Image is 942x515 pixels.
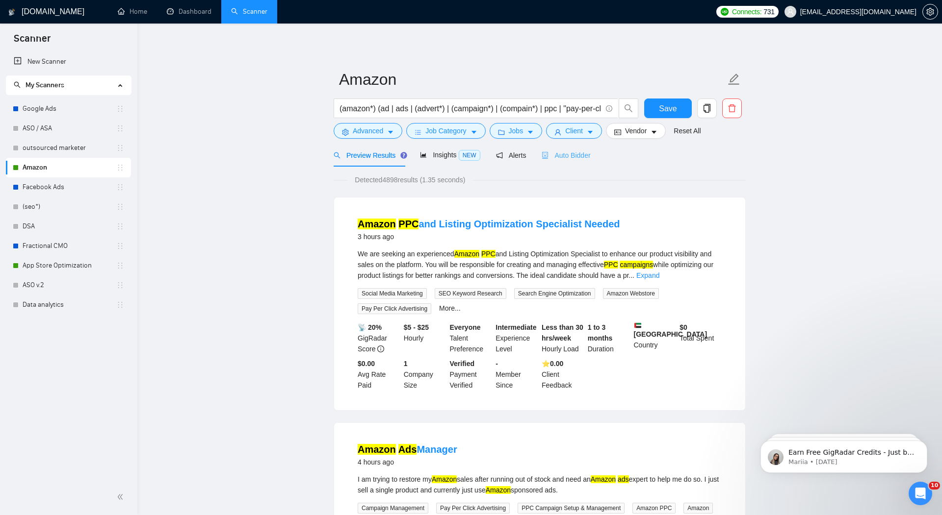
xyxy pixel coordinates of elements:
[116,105,124,113] span: holder
[342,128,349,136] span: setting
[356,322,402,354] div: GigRadar Score
[763,6,774,17] span: 731
[398,219,419,229] mark: PPC
[518,503,625,514] span: PPC Campaign Setup & Management
[496,360,498,368] b: -
[490,123,543,139] button: folderJobscaret-down
[587,128,594,136] span: caret-down
[116,144,124,152] span: holder
[659,102,677,115] span: Save
[496,151,526,159] span: Alerts
[420,151,480,159] span: Insights
[402,358,448,391] div: Company Size
[116,242,124,250] span: holder
[620,261,653,269] mark: campaigns
[554,128,561,136] span: user
[23,197,116,217] a: (seo*)
[697,98,717,118] button: copy
[698,104,716,113] span: copy
[6,236,131,256] li: Fractional CMO
[334,123,402,139] button: settingAdvancedcaret-down
[8,4,15,20] img: logo
[591,475,616,483] mark: Amazon
[6,52,131,72] li: New Scanner
[167,7,211,16] a: dashboardDashboard
[636,271,659,279] a: Expand
[494,358,540,391] div: Member Since
[732,6,761,17] span: Connects:
[471,128,477,136] span: caret-down
[353,125,383,136] span: Advanced
[348,174,472,185] span: Detected 4898 results (1.35 seconds)
[358,303,431,314] span: Pay Per Click Advertising
[23,138,116,158] a: outsourced marketer
[909,482,932,505] iframe: Intercom live chat
[358,444,396,455] mark: Amazon
[603,288,659,299] span: Amazon Webstore
[540,322,586,354] div: Hourly Load
[116,281,124,289] span: holder
[6,256,131,275] li: App Store Optimization
[628,271,634,279] span: ...
[606,105,612,112] span: info-circle
[6,275,131,295] li: ASO v.2
[358,248,722,281] div: We are seeking an experienced and Listing Optimization Specialist to enhance our product visibili...
[116,203,124,211] span: holder
[358,323,382,331] b: 📡 20%
[116,222,124,230] span: holder
[625,125,647,136] span: Vendor
[23,177,116,197] a: Facebook Ads
[358,360,375,368] b: $0.00
[542,360,563,368] b: ⭐️ 0.00
[358,219,620,229] a: Amazon PPCand Listing Optimization Specialist Needed
[23,119,116,138] a: ASO / ASA
[439,304,461,312] a: More...
[6,217,131,236] li: DSA
[339,67,726,92] input: Scanner name...
[26,81,64,89] span: My Scanners
[923,8,938,16] span: setting
[334,152,340,159] span: search
[14,81,64,89] span: My Scanners
[606,123,666,139] button: idcardVendorcaret-down
[358,219,396,229] mark: Amazon
[604,261,618,269] mark: PPC
[435,288,506,299] span: SEO Keyword Research
[116,183,124,191] span: holder
[496,323,536,331] b: Intermediate
[546,123,602,139] button: userClientcaret-down
[402,322,448,354] div: Hourly
[450,323,481,331] b: Everyone
[358,456,457,468] div: 4 hours ago
[722,98,742,118] button: delete
[404,360,408,368] b: 1
[231,7,267,16] a: searchScanner
[6,295,131,315] li: Data analytics
[23,99,116,119] a: Google Ads
[6,197,131,217] li: (seo*)
[542,151,590,159] span: Auto Bidder
[116,124,124,132] span: holder
[922,8,938,16] a: setting
[450,360,475,368] b: Verified
[459,150,480,161] span: NEW
[619,98,638,118] button: search
[116,262,124,270] span: holder
[721,8,729,16] img: upwork-logo.png
[448,358,494,391] div: Payment Verified
[586,322,632,354] div: Duration
[358,288,427,299] span: Social Media Marketing
[6,31,58,52] span: Scanner
[398,444,417,455] mark: Ads
[632,322,678,354] div: Country
[358,503,428,514] span: Campaign Management
[118,7,147,16] a: homeHome
[632,503,676,514] span: Amazon PPC
[454,250,479,258] mark: Amazon
[448,322,494,354] div: Talent Preference
[377,345,384,352] span: info-circle
[23,256,116,275] a: App Store Optimization
[23,295,116,315] a: Data analytics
